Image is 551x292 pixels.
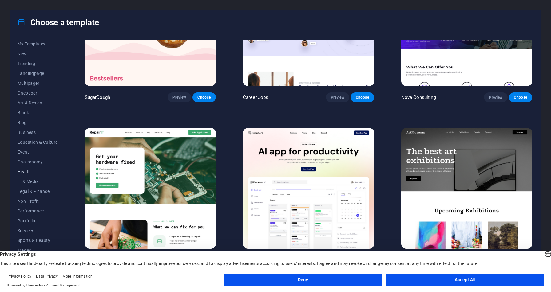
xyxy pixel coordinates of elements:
span: Services [18,228,58,233]
button: Education & Culture [18,137,58,147]
button: Legal & Finance [18,186,58,196]
span: Multipager [18,81,58,86]
span: Trending [18,61,58,66]
button: Choose [192,92,216,102]
span: Business [18,130,58,135]
button: My Templates [18,39,58,49]
button: Trending [18,59,58,68]
button: Art & Design [18,98,58,108]
span: Non-Profit [18,199,58,204]
button: Services [18,226,58,236]
img: Peoneera [243,128,374,249]
span: Choose [514,95,527,100]
span: Preview [172,95,186,100]
span: Choose [355,95,369,100]
span: Legal & Finance [18,189,58,194]
button: IT & Media [18,177,58,186]
span: Education & Culture [18,140,58,145]
span: My Templates [18,41,58,46]
span: Health [18,169,58,174]
span: Blog [18,120,58,125]
span: Onepager [18,91,58,95]
span: Performance [18,208,58,213]
button: Preview [326,92,349,102]
button: Portfolio [18,216,58,226]
span: Art & Design [18,100,58,105]
button: Onepager [18,88,58,98]
span: New [18,51,58,56]
button: Gastronomy [18,157,58,167]
button: Choose [351,92,374,102]
button: Non-Profit [18,196,58,206]
span: Sports & Beauty [18,238,58,243]
span: Preview [489,95,502,100]
span: Landingpage [18,71,58,76]
span: Portfolio [18,218,58,223]
span: Trades [18,248,58,253]
button: Multipager [18,78,58,88]
button: Sports & Beauty [18,236,58,245]
img: RepairIT [85,128,216,249]
button: Performance [18,206,58,216]
span: Event [18,150,58,154]
img: Art Museum [401,128,532,249]
button: Choose [509,92,532,102]
button: Blog [18,118,58,127]
span: Preview [331,95,344,100]
button: Landingpage [18,68,58,78]
span: Gastronomy [18,159,58,164]
button: Preview [168,92,191,102]
span: IT & Media [18,179,58,184]
button: Trades [18,245,58,255]
span: Choose [197,95,211,100]
button: Business [18,127,58,137]
button: Event [18,147,58,157]
p: SugarDough [85,94,110,100]
button: Preview [484,92,507,102]
p: Career Jobs [243,94,268,100]
h4: Choose a template [18,18,99,27]
button: New [18,49,58,59]
button: Health [18,167,58,177]
button: Blank [18,108,58,118]
p: Nova Consulting [401,94,436,100]
span: Blank [18,110,58,115]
